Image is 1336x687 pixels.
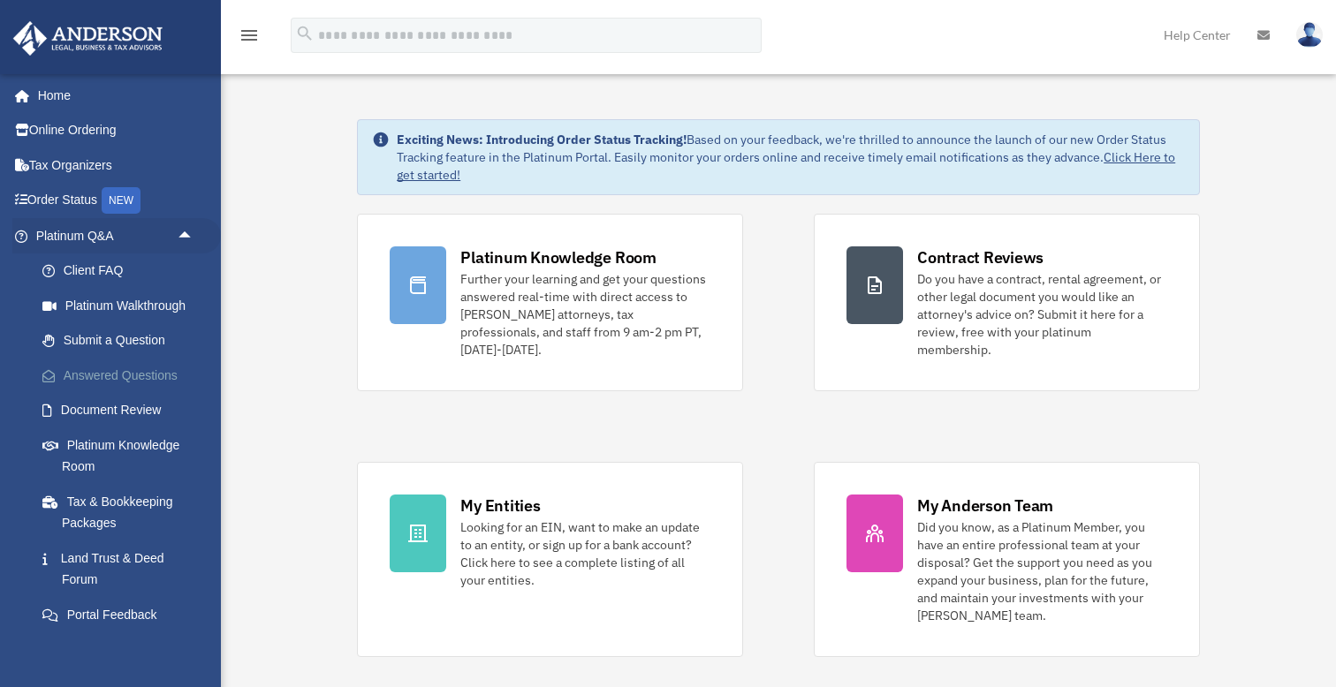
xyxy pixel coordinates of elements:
div: Contract Reviews [917,246,1044,268]
a: Land Trust & Deed Forum [25,540,221,597]
a: Order StatusNEW [12,183,221,219]
a: Contract Reviews Do you have a contract, rental agreement, or other legal document you would like... [814,214,1200,391]
div: My Entities [460,494,540,517]
div: Do you have a contract, rental agreement, or other legal document you would like an attorney's ad... [917,270,1167,359]
a: Tax & Bookkeeping Packages [25,484,221,540]
a: Submit a Question [25,323,221,359]
div: NEW [102,187,140,214]
a: Platinum Walkthrough [25,288,221,323]
img: Anderson Advisors Platinum Portal [8,21,168,56]
a: Home [12,78,212,113]
i: search [295,24,315,43]
a: My Entities Looking for an EIN, want to make an update to an entity, or sign up for a bank accoun... [357,462,743,657]
div: My Anderson Team [917,494,1053,517]
a: Client FAQ [25,253,221,289]
span: arrow_drop_up [177,218,212,254]
a: Online Ordering [12,113,221,148]
a: menu [239,31,260,46]
a: Answered Questions [25,358,221,393]
div: Based on your feedback, we're thrilled to announce the launch of our new Order Status Tracking fe... [397,131,1185,184]
a: Platinum Q&Aarrow_drop_up [12,218,221,253]
a: Platinum Knowledge Room Further your learning and get your questions answered real-time with dire... [357,214,743,391]
div: Looking for an EIN, want to make an update to an entity, or sign up for a bank account? Click her... [460,518,710,589]
i: menu [239,25,260,46]
img: User Pic [1296,22,1323,48]
div: Further your learning and get your questions answered real-time with direct access to [PERSON_NAM... [460,270,710,359]
div: Did you know, as a Platinum Member, you have an entire professional team at your disposal? Get th... [917,518,1167,624]
a: My Anderson Team Did you know, as a Platinum Member, you have an entire professional team at your... [814,462,1200,657]
div: Platinum Knowledge Room [460,246,657,268]
a: Document Review [25,393,221,428]
strong: Exciting News: Introducing Order Status Tracking! [397,132,687,147]
a: Tax Organizers [12,147,221,183]
a: Platinum Knowledge Room [25,427,221,484]
a: Portal Feedback [25,597,221,632]
a: Click Here to get started! [397,149,1175,183]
